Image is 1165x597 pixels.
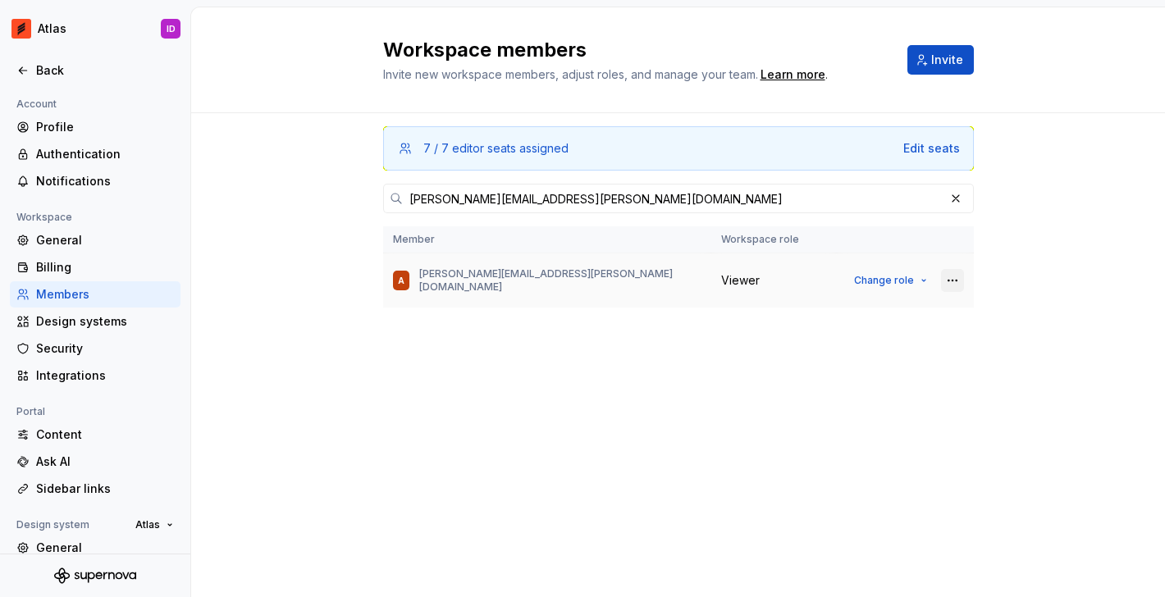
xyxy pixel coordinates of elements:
div: Members [36,286,174,303]
button: Invite [907,45,974,75]
a: Learn more [761,66,825,83]
a: Ask AI [10,449,180,475]
a: General [10,227,180,253]
div: Authentication [36,146,174,162]
span: Viewer [721,272,760,289]
div: Ask AI [36,453,174,470]
a: Billing [10,254,180,280]
div: Billing [36,259,174,276]
button: Change role [847,269,934,292]
div: Notifications [36,173,174,189]
div: Portal [10,402,52,422]
div: Workspace [10,207,79,227]
span: Invite new workspace members, adjust roles, and manage your team. [383,67,758,81]
a: Integrations [10,362,180,389]
span: Atlas [135,518,160,531]
div: Design systems [36,313,174,330]
div: Account [10,94,63,114]
div: Atlas [38,21,66,37]
div: 7 / 7 editor seats assigned [423,140,569,157]
div: Security [36,340,174,357]
div: Profile [36,119,174,135]
div: A [398,272,404,289]
a: Authentication [10,141,180,167]
button: AtlasID [3,11,187,47]
a: Back [10,57,180,84]
h2: Workspace members [383,37,888,63]
div: Integrations [36,367,174,384]
a: Sidebar links [10,476,180,502]
a: General [10,535,180,561]
div: Design system [10,515,96,535]
a: Notifications [10,168,180,194]
div: Sidebar links [36,481,174,497]
div: ID [167,22,176,35]
th: Member [383,226,711,253]
img: 102f71e4-5f95-4b3f-aebe-9cae3cf15d45.png [11,19,31,39]
a: Profile [10,114,180,140]
a: Security [10,335,180,362]
span: Change role [854,274,914,287]
div: Back [36,62,174,79]
div: General [36,540,174,556]
button: Edit seats [903,140,960,157]
th: Workspace role [711,226,837,253]
a: Design systems [10,308,180,335]
a: Content [10,422,180,448]
p: [PERSON_NAME][EMAIL_ADDRESS][PERSON_NAME][DOMAIN_NAME] [419,267,701,294]
div: General [36,232,174,248]
div: Content [36,426,174,443]
input: Search in workspace members... [403,184,944,213]
span: Invite [931,52,963,68]
span: . [758,69,828,81]
a: Members [10,281,180,308]
svg: Supernova Logo [54,567,136,584]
